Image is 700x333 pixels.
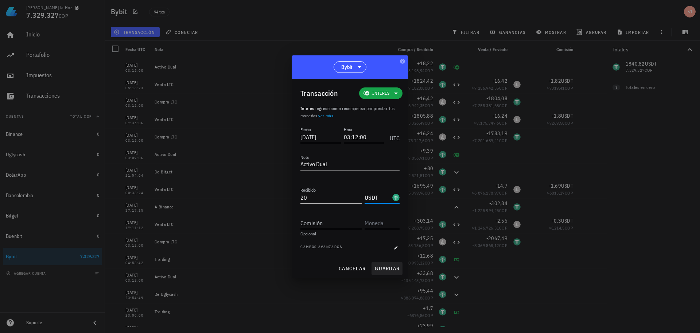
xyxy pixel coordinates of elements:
[365,217,398,229] input: Moneda
[365,192,391,203] input: Moneda
[372,262,402,275] button: guardar
[338,265,366,272] span: cancelar
[300,154,309,160] label: Nota
[300,105,400,120] p: :
[372,90,389,97] span: Interés
[300,106,314,111] span: Interés
[341,63,353,71] span: Bybit
[300,106,395,118] span: ingreso como recompensa por prestar tus monedas, .
[300,232,400,236] div: Opcional
[387,127,400,145] div: UTC
[344,127,352,132] label: Hora
[300,87,338,99] div: Transacción
[318,113,333,118] a: ver más
[300,127,311,132] label: Fecha
[392,194,400,201] div: USDT-icon
[300,244,342,251] span: Campos avanzados
[335,262,369,275] button: cancelar
[374,265,400,272] span: guardar
[300,187,316,193] label: Recibido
